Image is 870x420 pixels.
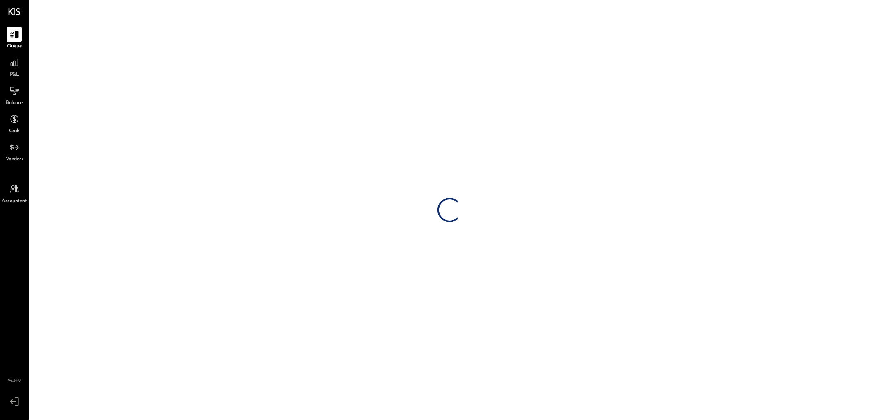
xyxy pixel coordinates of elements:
[9,128,20,135] span: Cash
[0,55,28,79] a: P&L
[7,43,22,50] span: Queue
[0,140,28,163] a: Vendors
[0,27,28,50] a: Queue
[2,198,27,205] span: Accountant
[0,111,28,135] a: Cash
[0,181,28,205] a: Accountant
[6,156,23,163] span: Vendors
[0,83,28,107] a: Balance
[6,99,23,107] span: Balance
[10,71,19,79] span: P&L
